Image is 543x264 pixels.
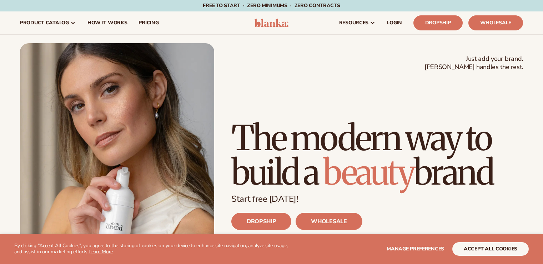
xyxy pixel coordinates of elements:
[87,20,127,26] span: How It Works
[231,213,291,230] a: DROPSHIP
[381,11,408,34] a: LOGIN
[203,2,340,9] span: Free to start · ZERO minimums · ZERO contracts
[14,243,296,255] p: By clicking "Accept All Cookies", you agree to the storing of cookies on your device to enhance s...
[387,242,444,256] button: Manage preferences
[387,245,444,252] span: Manage preferences
[424,55,523,72] span: Just add your brand. [PERSON_NAME] handles the rest.
[255,19,288,27] img: logo
[468,15,523,30] a: Wholesale
[339,20,368,26] span: resources
[14,11,82,34] a: product catalog
[231,194,523,204] p: Start free [DATE]!
[133,11,164,34] a: pricing
[452,242,529,256] button: accept all cookies
[323,151,414,194] span: beauty
[231,121,523,190] h1: The modern way to build a brand
[413,15,463,30] a: Dropship
[20,20,69,26] span: product catalog
[139,20,159,26] span: pricing
[82,11,133,34] a: How It Works
[387,20,402,26] span: LOGIN
[333,11,381,34] a: resources
[89,248,113,255] a: Learn More
[296,213,362,230] a: WHOLESALE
